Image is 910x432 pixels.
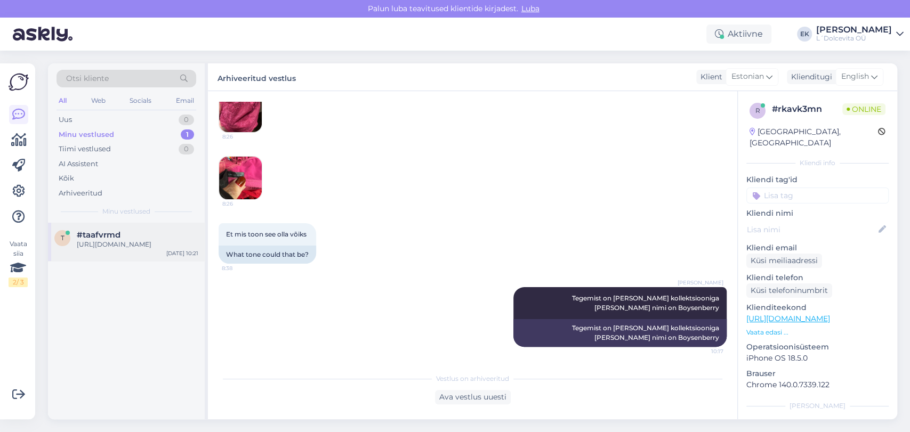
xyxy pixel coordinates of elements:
input: Lisa tag [746,188,889,203]
div: [PERSON_NAME] [816,26,892,34]
a: [URL][DOMAIN_NAME] [746,314,830,323]
div: EK [797,27,812,42]
span: 8:38 [222,264,262,272]
p: Brauser [746,368,889,379]
p: iPhone OS 18.5.0 [746,353,889,364]
div: 0 [179,115,194,125]
p: Chrome 140.0.7339.122 [746,379,889,390]
span: Luba [518,4,543,13]
div: 0 [179,144,194,154]
p: Kliendi email [746,242,889,254]
div: What tone could that be? [219,246,316,264]
label: Arhiveeritud vestlus [218,70,296,84]
p: Klienditeekond [746,302,889,313]
a: [PERSON_NAME]L´Dolcevita OÜ [816,26,904,43]
div: Email [174,94,196,108]
div: [URL][DOMAIN_NAME] [77,240,198,249]
span: Vestlus on arhiveeritud [436,374,509,384]
div: Küsi meiliaadressi [746,254,822,268]
div: Uus [59,115,72,125]
p: Operatsioonisüsteem [746,341,889,353]
span: Tegemist on [PERSON_NAME] kollektsiooniga [PERSON_NAME] nimi on Boysenberry [572,294,721,312]
div: All [57,94,69,108]
img: Attachment [219,157,262,199]
div: Ava vestlus uuesti [435,390,511,404]
span: t [61,234,65,242]
span: Otsi kliente [66,73,109,84]
div: Vaata siia [9,239,28,287]
div: Tiimi vestlused [59,144,111,154]
span: 10:17 [683,347,723,355]
span: English [841,71,869,83]
div: Web [89,94,108,108]
span: Online [842,103,885,115]
div: [GEOGRAPHIC_DATA], [GEOGRAPHIC_DATA] [750,126,878,149]
span: 8:26 [222,200,262,208]
p: Märkmed [746,417,889,428]
div: # rkavk3mn [772,103,842,116]
div: 1 [181,129,194,140]
p: Kliendi nimi [746,208,889,219]
p: Kliendi tag'id [746,174,889,185]
div: Kliendi info [746,158,889,168]
div: Arhiveeritud [59,188,102,199]
p: Vaata edasi ... [746,328,889,337]
input: Lisa nimi [747,224,876,235]
span: [PERSON_NAME] [678,279,723,287]
img: Askly Logo [9,72,29,92]
div: 2 / 3 [9,278,28,287]
div: Klienditugi [787,71,832,83]
div: Tegemist on [PERSON_NAME] kollektsiooniga [PERSON_NAME] nimi on Boysenberry [513,319,727,347]
div: L´Dolcevita OÜ [816,34,892,43]
p: Kliendi telefon [746,272,889,283]
div: Aktiivne [706,25,771,44]
span: #taafvrmd [77,230,120,240]
div: Küsi telefoninumbrit [746,283,832,298]
span: Et mis toon see olla võiks [226,230,307,238]
div: Klient [696,71,722,83]
img: Attachment [219,89,262,132]
span: Minu vestlused [102,207,150,216]
div: Minu vestlused [59,129,114,140]
span: r [755,107,760,115]
div: [DATE] 10:21 [166,249,198,257]
div: Kõik [59,173,74,184]
div: [PERSON_NAME] [746,401,889,411]
span: Estonian [731,71,764,83]
div: AI Assistent [59,159,98,169]
div: Socials [127,94,154,108]
span: 8:26 [222,133,262,141]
